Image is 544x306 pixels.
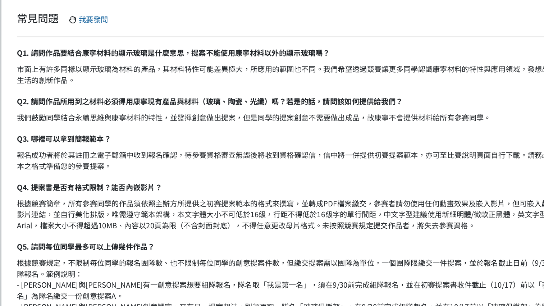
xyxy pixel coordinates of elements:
span: 常見問題 [78,36,107,47]
div: Q2. 請問作品所用到之材料必須得用康寧現有產品與材料（玻璃、陶瓷、光纖）嗎？若是的話，請問該如何提供給我們？ [78,95,466,103]
div: Q5. 請問每位同學最多可以上傳幾件作品？ [78,196,466,203]
span: 收藏這個活動 [460,5,490,11]
div: Q1. 請問作品要結合康寧材料的顯示玻璃是什麼意思，提案不能使用康寧材料以外的顯示玻璃嗎？ [78,62,466,69]
div: 市面上有許多同樣以顯示玻璃為材料的產品，其材料特性可能差異極大，所應用的範圍也不同。我們希望透過競賽讓更多同學認識康寧材料的特性與應用領域，發想出改變人們生活的創新作品。 [78,73,466,88]
div: Q3. 哪裡可以拿到簡報範本？ [78,121,466,129]
span: 我要發問 [121,39,141,46]
div: Q4. 提案書是否有格式限制？能否內嵌影片？ [78,155,466,162]
div: Q6. 是否可於一個主題底下呈現兩至三樣作品呢?（EX:家具組底下有椅子、桌子、沙發...等產品）。 [78,274,466,282]
div: 我們鼓勵同學結合永續思維與康寧材料的特性，並發揮創意做出提案，但是同學的提案創意不需要做出成品，故康寧不會提供材料給所有參賽同學。 [78,106,466,114]
div: 每個團隊可以在一個主題下，發想多件產品。在2015的比賽中，優選團隊「開心工設人」就以“智能器材輔助醫生進行手術”為概念，發想出一系列運用康寧特殊材料的輔助工具。 [78,286,466,301]
div: 報名成功者將於其註冊之電子郵箱中收到報名確認，待參賽資格審查無誤後將收到資格確認信，信中將一併提供初賽提案範本，亦可至比賽說明頁面自行下載。請務必運用此範本之格式準備您的參賽提案。 [78,132,466,147]
span: 語系 [495,5,505,11]
div: 根據競賽規定，不限制每位同學的報名團隊數、也不限制每位同學的創意提案件數，但繳交提案需以團隊為單位，一個團隊限繳交一件提案，並於報名截止日前（9/30）完成組隊報名。範例說明： - [PERSO... [78,207,466,267]
span: ｜ [490,5,495,12]
div: 根據競賽簡章，所有參賽同學的作品須依照主辦方所提供之初賽提案範本的格式來撰寫，並轉成PDF檔案繳交，參賽者請勿使用任何動畫效果及嵌入影片，但可嵌入靜態圖片或影片連結，並自行美化排版，唯需遵守範本... [78,166,466,188]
